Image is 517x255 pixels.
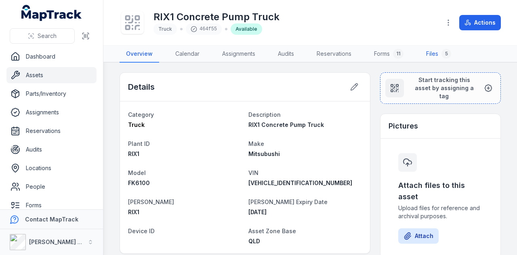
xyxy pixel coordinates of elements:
a: Locations [6,160,97,176]
a: Dashboard [6,48,97,65]
button: Search [10,28,75,44]
div: 5 [441,49,451,59]
span: Truck [128,121,145,128]
strong: [PERSON_NAME] Group [29,238,95,245]
span: Truck [158,26,172,32]
div: 11 [393,49,404,59]
a: Overview [120,46,159,63]
h1: RIX1 Concrete Pump Truck [153,11,280,23]
span: Search [38,32,57,40]
a: People [6,179,97,195]
time: 04/12/2025, 11:00:00 am [248,209,267,215]
span: QLD [248,238,260,244]
div: 464f55 [186,23,222,35]
span: Plant ID [128,140,150,147]
a: MapTrack [21,5,82,21]
span: Upload files for reference and archival purposes. [398,204,483,220]
a: Forms11 [368,46,410,63]
span: Device ID [128,228,155,234]
h2: Details [128,81,155,93]
a: Reservations [310,46,358,63]
span: Model [128,169,146,176]
span: Description [248,111,281,118]
a: Audits [6,141,97,158]
span: [PERSON_NAME] Expiry Date [248,198,328,205]
span: Start tracking this asset by assigning a tag [410,76,478,100]
span: [PERSON_NAME] [128,198,174,205]
span: [VEHICLE_IDENTIFICATION_NUMBER] [248,179,352,186]
strong: Contact MapTrack [25,216,78,223]
a: Assignments [216,46,262,63]
div: Available [231,23,262,35]
button: Start tracking this asset by assigning a tag [380,72,501,104]
h3: Pictures [389,120,418,132]
h3: Attach files to this asset [398,180,483,202]
span: RIX1 Concrete Pump Truck [248,121,324,128]
span: Category [128,111,154,118]
span: Make [248,140,264,147]
span: Asset Zone Base [248,228,296,234]
span: RIX1 [128,150,139,157]
a: Parts/Inventory [6,86,97,102]
a: Audits [271,46,301,63]
a: Files5 [420,46,458,63]
span: [DATE] [248,209,267,215]
a: Assignments [6,104,97,120]
button: Actions [459,15,501,30]
span: Mitsubushi [248,150,280,157]
a: Calendar [169,46,206,63]
span: FK6100 [128,179,150,186]
span: VIN [248,169,258,176]
a: Forms [6,197,97,213]
span: RIX1 [128,209,139,215]
button: Attach [398,228,439,244]
a: Assets [6,67,97,83]
a: Reservations [6,123,97,139]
